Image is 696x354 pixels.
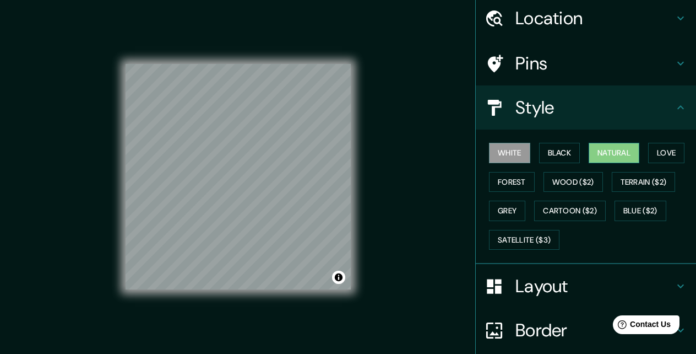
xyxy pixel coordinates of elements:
[489,172,535,192] button: Forest
[515,96,674,119] h4: Style
[515,7,674,29] h4: Location
[589,143,639,163] button: Natural
[476,41,696,85] div: Pins
[515,52,674,74] h4: Pins
[615,201,666,221] button: Blue ($2)
[489,143,530,163] button: White
[489,230,559,250] button: Satellite ($3)
[476,264,696,308] div: Layout
[648,143,684,163] button: Love
[515,275,674,297] h4: Layout
[515,319,674,341] h4: Border
[332,271,345,284] button: Toggle attribution
[598,311,684,342] iframe: Help widget launcher
[476,308,696,352] div: Border
[612,172,676,192] button: Terrain ($2)
[539,143,580,163] button: Black
[126,64,351,289] canvas: Map
[534,201,606,221] button: Cartoon ($2)
[476,85,696,130] div: Style
[489,201,525,221] button: Grey
[543,172,603,192] button: Wood ($2)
